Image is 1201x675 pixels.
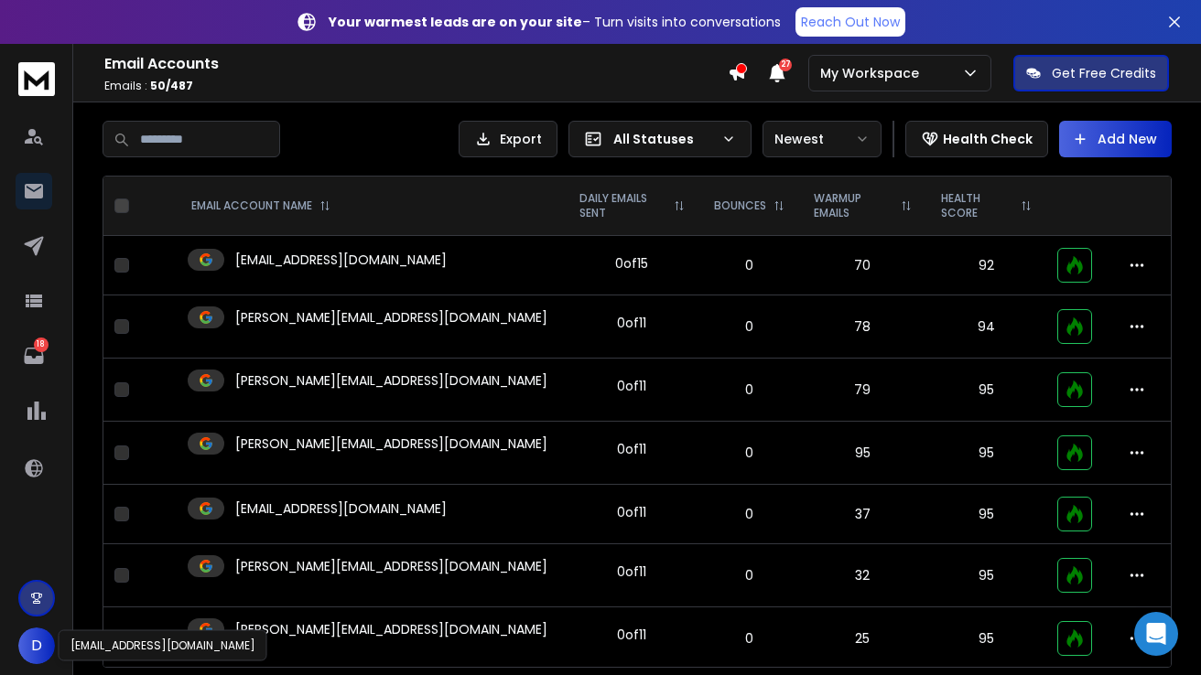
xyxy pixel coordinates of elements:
[905,121,1048,157] button: Health Check
[814,191,893,220] p: WARMUP EMAILS
[235,251,447,269] p: [EMAIL_ADDRESS][DOMAIN_NAME]
[943,130,1033,148] p: Health Check
[1059,121,1172,157] button: Add New
[617,377,646,395] div: 0 of 11
[799,295,926,359] td: 78
[615,254,648,273] div: 0 of 15
[34,337,49,352] p: 18
[16,337,52,374] a: 18
[799,359,926,422] td: 79
[1013,55,1169,91] button: Get Free Credits
[801,13,900,31] p: Reach Out Now
[926,422,1046,485] td: 95
[710,566,788,584] p: 0
[926,485,1046,544] td: 95
[710,380,788,399] p: 0
[617,562,646,581] div: 0 of 11
[235,308,547,327] p: [PERSON_NAME][EMAIL_ADDRESS][DOMAIN_NAME]
[799,422,926,485] td: 95
[799,607,926,670] td: 25
[926,236,1046,295] td: 92
[235,557,547,575] p: [PERSON_NAME][EMAIL_ADDRESS][DOMAIN_NAME]
[795,7,905,37] a: Reach Out Now
[235,499,447,518] p: [EMAIL_ADDRESS][DOMAIN_NAME]
[235,371,547,390] p: [PERSON_NAME][EMAIL_ADDRESS][DOMAIN_NAME]
[150,78,193,93] span: 50 / 487
[926,607,1046,670] td: 95
[18,627,55,664] button: D
[329,13,781,31] p: – Turn visits into conversations
[579,191,666,220] p: DAILY EMAILS SENT
[710,505,788,523] p: 0
[617,314,646,332] div: 0 of 11
[799,544,926,607] td: 32
[926,295,1046,359] td: 94
[941,191,1013,220] p: HEALTH SCORE
[613,130,714,148] p: All Statuses
[710,317,788,336] p: 0
[799,485,926,544] td: 37
[18,62,55,96] img: logo
[1134,612,1178,656] div: Open Intercom Messenger
[104,53,728,75] h1: Email Accounts
[710,256,788,274] p: 0
[926,544,1046,607] td: 95
[1052,64,1156,82] p: Get Free Credits
[617,626,646,644] div: 0 of 11
[235,620,547,638] p: [PERSON_NAME][EMAIL_ADDRESS][DOMAIN_NAME]
[710,444,788,462] p: 0
[459,121,557,157] button: Export
[779,59,792,71] span: 27
[329,13,582,31] strong: Your warmest leads are on your site
[763,121,882,157] button: Newest
[59,630,267,661] div: [EMAIL_ADDRESS][DOMAIN_NAME]
[235,434,547,453] p: [PERSON_NAME][EMAIL_ADDRESS][DOMAIN_NAME]
[191,198,330,213] div: EMAIL ACCOUNT NAME
[926,359,1046,422] td: 95
[820,64,926,82] p: My Workspace
[799,236,926,295] td: 70
[714,198,766,213] p: BOUNCES
[617,440,646,458] div: 0 of 11
[617,503,646,521] div: 0 of 11
[104,79,728,93] p: Emails :
[710,629,788,648] p: 0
